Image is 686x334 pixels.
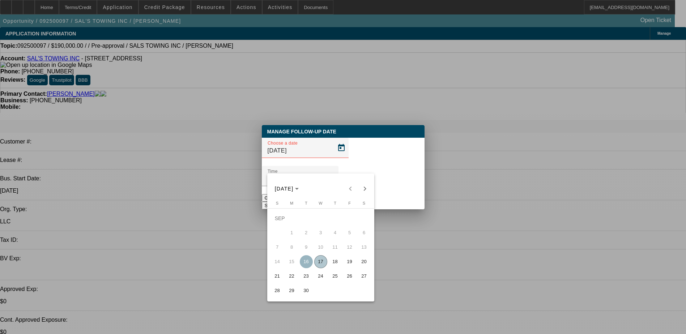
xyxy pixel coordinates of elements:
[329,255,342,268] span: 18
[285,241,298,254] span: 8
[299,283,314,298] button: September 30, 2025
[285,283,299,298] button: September 29, 2025
[271,284,284,297] span: 28
[314,240,328,254] button: September 10, 2025
[358,270,371,283] span: 27
[334,201,336,205] span: T
[270,211,371,226] td: SEP
[319,201,322,205] span: W
[328,254,342,269] button: September 18, 2025
[285,255,298,268] span: 15
[271,270,284,283] span: 21
[314,226,328,240] button: September 3, 2025
[300,255,313,268] span: 16
[343,270,356,283] span: 26
[314,255,327,268] span: 17
[343,255,356,268] span: 19
[305,201,307,205] span: T
[270,283,285,298] button: September 28, 2025
[314,254,328,269] button: September 17, 2025
[342,269,357,283] button: September 26, 2025
[363,201,365,205] span: S
[314,270,327,283] span: 24
[342,240,357,254] button: September 12, 2025
[328,269,342,283] button: September 25, 2025
[343,241,356,254] span: 12
[285,240,299,254] button: September 8, 2025
[357,269,371,283] button: September 27, 2025
[357,254,371,269] button: September 20, 2025
[300,284,313,297] span: 30
[358,255,371,268] span: 20
[314,269,328,283] button: September 24, 2025
[285,270,298,283] span: 22
[285,226,298,239] span: 1
[329,241,342,254] span: 11
[314,226,327,239] span: 3
[299,269,314,283] button: September 23, 2025
[314,241,327,254] span: 10
[348,201,351,205] span: F
[276,201,278,205] span: S
[358,181,372,196] button: Next month
[271,255,284,268] span: 14
[357,240,371,254] button: September 13, 2025
[290,201,293,205] span: M
[300,241,313,254] span: 9
[270,254,285,269] button: September 14, 2025
[270,240,285,254] button: September 7, 2025
[357,226,371,240] button: September 6, 2025
[300,270,313,283] span: 23
[275,186,294,192] span: [DATE]
[329,270,342,283] span: 25
[285,284,298,297] span: 29
[271,241,284,254] span: 7
[329,226,342,239] span: 4
[343,226,356,239] span: 5
[358,226,371,239] span: 6
[272,182,302,195] button: Choose month and year
[299,240,314,254] button: September 9, 2025
[285,226,299,240] button: September 1, 2025
[342,226,357,240] button: September 5, 2025
[342,254,357,269] button: September 19, 2025
[300,226,313,239] span: 2
[285,269,299,283] button: September 22, 2025
[328,226,342,240] button: September 4, 2025
[299,254,314,269] button: September 16, 2025
[328,240,342,254] button: September 11, 2025
[270,269,285,283] button: September 21, 2025
[285,254,299,269] button: September 15, 2025
[299,226,314,240] button: September 2, 2025
[358,241,371,254] span: 13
